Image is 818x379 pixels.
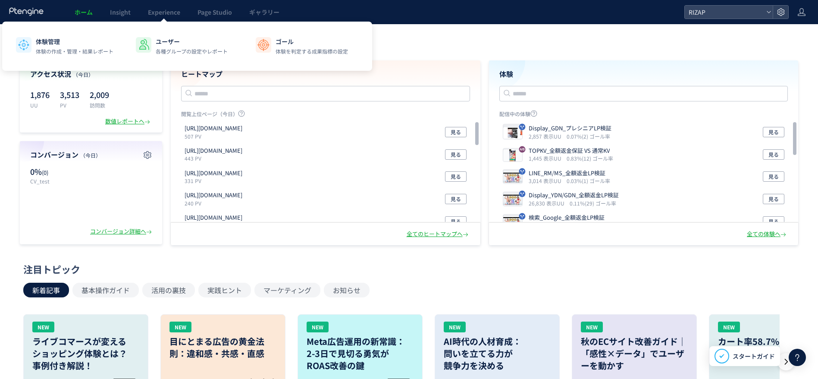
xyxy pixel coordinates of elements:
[90,227,154,236] div: コンバージョン詳細へ
[763,149,784,160] button: 見る
[32,335,139,372] h3: ライブコマースが変える ショッピング体験とは？ 事例付き解説！
[30,166,87,177] p: 0%
[499,110,788,121] p: 配信中の体験
[32,322,54,332] div: NEW
[90,88,109,101] p: 2,009
[36,37,113,46] p: 体験管理
[185,169,242,177] p: https://lp.rizap.jp/lp/training-230418
[529,133,565,140] i: 2,857 表示UU
[529,177,565,184] i: 3,014 表示UU
[30,69,152,79] h4: アクセス状況
[718,322,740,332] div: NEW
[567,177,610,184] i: 0.03%(1) ゴール率
[156,37,228,46] p: ユーザー
[30,150,152,160] h4: コンバージョン
[763,194,784,204] button: 見る
[445,216,467,227] button: 見る
[445,127,467,137] button: 見る
[567,222,613,229] i: 1.10%(60) ゴール率
[30,177,87,185] p: CV_test
[451,194,461,204] span: 見る
[529,214,610,222] p: 検索_Google_全額返金LP検証
[503,127,522,139] img: d09c5364f3dd47d67b9053fff4ccfd591756457462014.jpeg
[407,230,470,238] div: 全てのヒートマップへ
[445,149,467,160] button: 見る
[451,127,461,137] span: 見る
[444,335,551,372] h3: AI時代の人材育成： 問いを立てる力が 競争力を決める
[768,171,779,182] span: 見る
[529,155,565,162] i: 1,445 表示UU
[581,335,688,372] h3: 秋のECサイト改善ガイド｜「感性×データ」でユーザーを動かす
[185,124,242,133] p: https://www.rizap.jp/plan
[185,147,242,155] p: https://lp.rizap.jp/lp/guarantee-250826/a
[503,216,522,228] img: cc8e9d4c3e88a6dd7563540d41df36b41756176291045.jpeg
[567,155,613,162] i: 0.83%(12) ゴール率
[181,69,470,79] h4: ヒートマップ
[90,101,109,109] p: 訪問数
[185,214,242,222] p: https://lp.rizap.jp/lp/survey-231120
[567,133,610,140] i: 0.07%(2) ゴール率
[768,149,779,160] span: 見る
[185,199,246,207] p: 240 PV
[148,8,180,16] span: Experience
[747,230,788,238] div: 全ての体験へ
[30,101,50,109] p: UU
[451,149,461,160] span: 見る
[503,171,522,183] img: cc8e9d4c3e88a6dd7563540d41df36b41756175365487.jpeg
[570,199,616,207] i: 0.11%(29) ゴール率
[198,283,251,297] button: 実践ヒント
[197,8,232,16] span: Page Studio
[181,110,470,121] p: 閲覧上位ページ（今日）
[60,88,79,101] p: 3,513
[451,171,461,182] span: 見る
[499,69,788,79] h4: 体験
[307,335,414,372] h3: Meta広告運用の新常識： 2-3日で見切る勇気が ROAS改善の鍵
[529,191,619,199] p: Display_YDN/GDN_全額返金LP検証
[768,127,779,137] span: 見る
[451,216,461,227] span: 見る
[444,322,466,332] div: NEW
[529,222,565,229] i: 5,433 表示UU
[23,283,69,297] button: 新着記事
[503,194,522,206] img: cc8e9d4c3e88a6dd7563540d41df36b41756175980208.jpeg
[529,199,568,207] i: 26,830 表示UU
[529,147,610,155] p: TOPKV_全額返金保証 VS 通常KV
[529,124,611,133] p: Display_GDN_プレシニアLP検証
[80,152,101,159] span: （今日）
[110,8,131,16] span: Insight
[445,171,467,182] button: 見る
[42,168,48,177] span: (0)
[768,194,779,204] span: 見る
[23,262,790,276] div: 注目トピック
[763,216,784,227] button: 見る
[686,6,763,19] span: RIZAP
[276,47,348,55] p: 体験を判定する成果指標の設定
[445,194,467,204] button: 見る
[72,283,139,297] button: 基本操作ガイド
[156,47,228,55] p: 各種グループの設定やレポート
[503,149,522,161] img: 23f492a1b5de49e1743d904b4a69aca91756356061153.jpeg
[733,352,775,361] span: スタートガイド
[142,283,195,297] button: 活用の裏技
[185,155,246,162] p: 443 PV
[529,169,607,177] p: LINE_RM/MS_全額返金LP検証
[60,101,79,109] p: PV
[169,335,276,360] h3: 目にとまる広告の黄金法則：違和感・共感・直感
[276,37,348,46] p: ゴール
[249,8,279,16] span: ギャラリー
[185,133,246,140] p: 507 PV
[324,283,370,297] button: お知らせ
[763,127,784,137] button: 見る
[581,322,603,332] div: NEW
[169,322,191,332] div: NEW
[36,47,113,55] p: 体験の作成・管理・結果レポート
[768,216,779,227] span: 見る
[185,191,242,199] p: https://lp.rizap.jp/lp/cmlink-241201
[73,71,94,78] span: （今日）
[185,177,246,184] p: 331 PV
[307,322,329,332] div: NEW
[30,88,50,101] p: 1,876
[763,171,784,182] button: 見る
[254,283,320,297] button: マーケティング
[185,222,246,229] p: 170 PV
